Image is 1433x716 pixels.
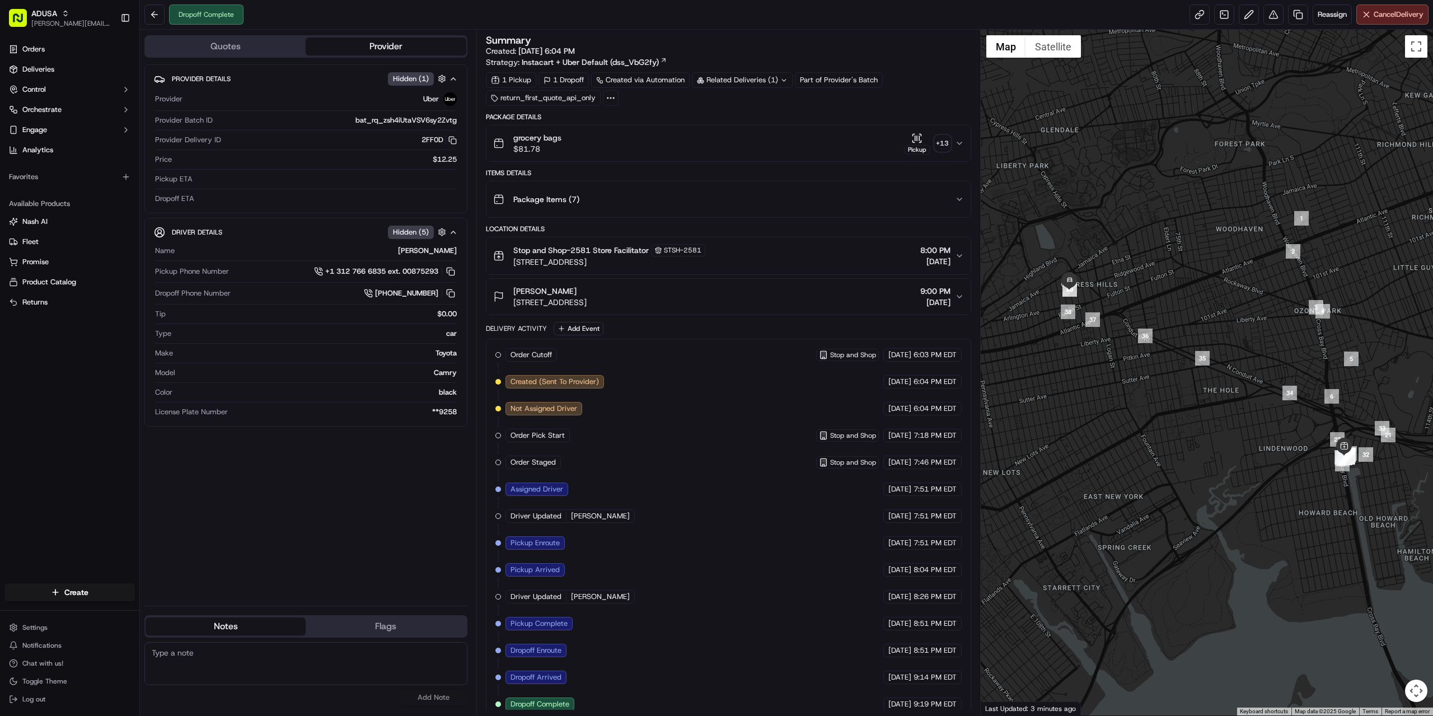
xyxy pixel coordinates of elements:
span: Chat with us! [22,659,63,668]
span: 9:14 PM EDT [914,672,957,682]
div: 5 [1344,352,1359,366]
span: Provider [155,94,182,104]
span: Stop and Shop [830,350,876,359]
div: 15 [1341,447,1355,462]
span: Color [155,387,172,397]
span: Settings [22,623,48,632]
div: [PERSON_NAME] [179,246,457,256]
span: Provider Details [172,74,231,83]
button: Returns [4,293,135,311]
span: [DATE] [888,538,911,548]
span: Promise [22,257,49,267]
span: Make [155,348,173,358]
div: car [176,329,457,339]
span: [PHONE_NUMBER] [375,288,438,298]
span: [DATE] [888,592,911,602]
button: Add Event [554,322,603,335]
a: Open this area in Google Maps (opens a new window) [984,701,1020,715]
button: CancelDelivery [1356,4,1429,25]
span: 8:00 PM [920,245,950,256]
a: Promise [9,257,130,267]
span: STSH-2581 [664,246,701,255]
button: Product Catalog [4,273,135,291]
span: [DATE] 6:04 PM [518,46,575,56]
span: 7:51 PM EDT [914,511,957,521]
div: Last Updated: 3 minutes ago [981,701,1081,715]
button: ADUSA[PERSON_NAME][EMAIL_ADDRESS][PERSON_NAME][DOMAIN_NAME] [4,4,116,31]
button: Map camera controls [1405,680,1427,702]
span: bat_rq_zsh4iUtaVSV6sy2Zvtg [355,115,457,125]
div: 29 [1335,457,1350,471]
span: 9:00 PM [920,286,950,297]
button: Control [4,81,135,99]
button: Toggle Theme [4,673,135,689]
div: Delivery Activity [486,324,547,333]
div: 40 [1062,282,1077,297]
button: Pickup+13 [904,133,950,155]
button: Driver DetailsHidden (5) [154,223,458,241]
a: Report a map error [1385,708,1430,714]
span: 8:51 PM EDT [914,619,957,629]
span: Dropoff Phone Number [155,288,231,298]
button: Flags [306,617,466,635]
span: Instacart + Uber Default (dss_VbG2fy) [522,57,659,68]
a: Analytics [4,141,135,159]
button: Fleet [4,233,135,251]
div: 4 [1315,304,1330,319]
span: Type [155,329,171,339]
span: Pickup ETA [155,174,193,184]
span: [DATE] [888,672,911,682]
div: Favorites [4,168,135,186]
span: [DATE] [888,377,911,387]
span: 7:51 PM EDT [914,484,957,494]
span: Cancel Delivery [1374,10,1423,20]
img: profile_uber_ahold_partner.png [443,92,457,106]
span: [DATE] [888,404,911,414]
span: Hidden ( 1 ) [393,74,429,84]
span: Driver Updated [511,592,561,602]
span: +1 312 766 6835 ext. 00875293 [325,266,438,277]
a: +1 312 766 6835 ext. 00875293 [314,265,457,278]
span: Dropoff Complete [511,699,569,709]
button: 2FF0D [422,135,457,145]
span: Engage [22,125,47,135]
span: Stop and Shop [830,458,876,467]
span: Pickup Phone Number [155,266,229,277]
a: Created via Automation [591,72,690,88]
div: Pickup [904,145,930,155]
span: Pickup Enroute [511,538,560,548]
div: 1 Dropoff [538,72,589,88]
span: Notifications [22,641,62,650]
span: Stop and Shop-2581 Store Facilitator [513,245,649,256]
span: 8:51 PM EDT [914,645,957,656]
div: 2 [1286,244,1300,259]
div: 28 [1338,451,1352,465]
span: Package Items ( 7 ) [513,194,579,205]
span: Created: [486,45,575,57]
span: [DATE] [920,256,950,267]
span: [STREET_ADDRESS] [513,297,587,308]
a: Deliveries [4,60,135,78]
div: Package Details [486,113,971,121]
div: 32 [1359,447,1373,462]
button: Chat with us! [4,656,135,671]
span: Returns [22,297,48,307]
span: 9:19 PM EDT [914,699,957,709]
span: Not Assigned Driver [511,404,577,414]
button: Hidden (5) [388,225,449,239]
span: Dropoff Enroute [511,645,561,656]
img: Google [984,701,1020,715]
span: 6:04 PM EDT [914,377,957,387]
span: Created (Sent To Provider) [511,377,599,387]
button: Provider DetailsHidden (1) [154,69,458,88]
span: Map data ©2025 Google [1295,708,1356,714]
div: Strategy: [486,57,667,68]
div: Available Products [4,195,135,213]
div: 34 [1282,386,1297,400]
button: Stop and Shop-2581 Store FacilitatorSTSH-2581[STREET_ADDRESS]8:00 PM[DATE] [486,237,971,274]
button: Log out [4,691,135,707]
span: Toggle Theme [22,677,67,686]
span: Fleet [22,237,39,247]
span: [PERSON_NAME] [571,592,630,602]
